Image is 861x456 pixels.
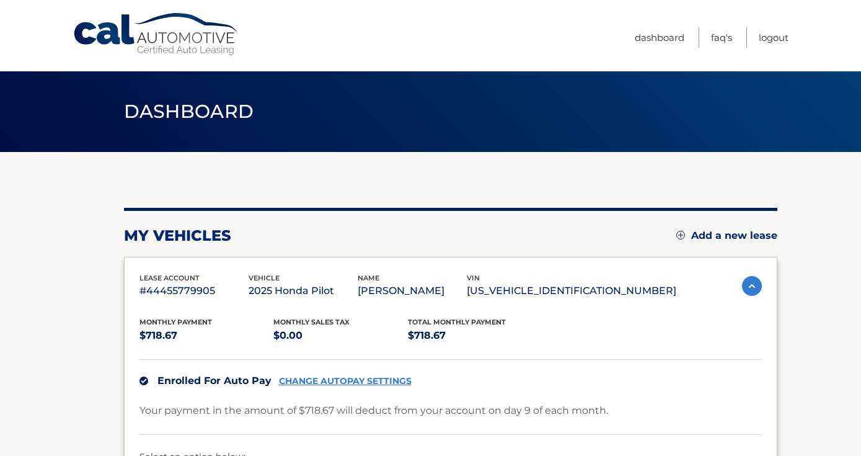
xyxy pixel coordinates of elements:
[139,274,200,282] span: lease account
[73,12,240,56] a: Cal Automotive
[139,282,249,300] p: #44455779905
[279,376,412,387] a: CHANGE AUTOPAY SETTINGS
[759,27,788,48] a: Logout
[676,230,777,242] a: Add a new lease
[249,274,280,282] span: vehicle
[711,27,732,48] a: FAQ's
[358,282,467,300] p: [PERSON_NAME]
[635,27,684,48] a: Dashboard
[408,327,542,344] p: $718.67
[467,282,676,300] p: [US_VEHICLE_IDENTIFICATION_NUMBER]
[139,318,212,326] span: Monthly Payment
[139,377,148,385] img: check.svg
[139,327,274,344] p: $718.67
[467,274,480,282] span: vin
[157,375,272,387] span: Enrolled For Auto Pay
[358,274,379,282] span: name
[273,318,350,326] span: Monthly sales Tax
[249,282,358,300] p: 2025 Honda Pilot
[742,276,762,296] img: accordion-active.svg
[408,318,506,326] span: Total Monthly Payment
[139,402,608,419] p: Your payment in the amount of $718.67 will deduct from your account on day 9 of each month.
[124,226,231,245] h2: my vehicles
[676,231,685,239] img: add.svg
[273,327,408,344] p: $0.00
[124,100,254,123] span: Dashboard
